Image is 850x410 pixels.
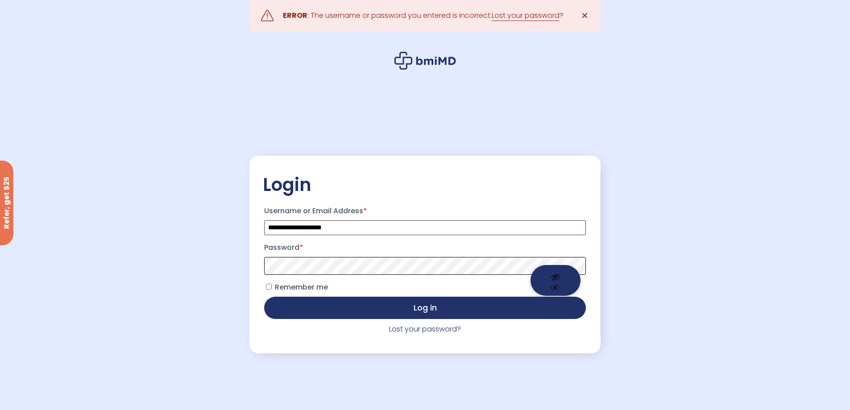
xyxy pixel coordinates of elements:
input: Remember me [266,284,272,290]
span: Remember me [275,282,328,292]
a: Lost your password? [389,324,461,334]
label: Password [264,240,585,255]
span: ✕ [581,9,589,22]
button: Show password [531,265,580,296]
button: Log in [264,297,585,319]
a: Lost your password [492,10,560,21]
h2: Login [263,174,587,196]
div: : The username or password you entered is incorrect. ? [283,9,564,22]
strong: ERROR [283,10,307,21]
label: Username or Email Address [264,204,585,218]
a: ✕ [576,7,594,25]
